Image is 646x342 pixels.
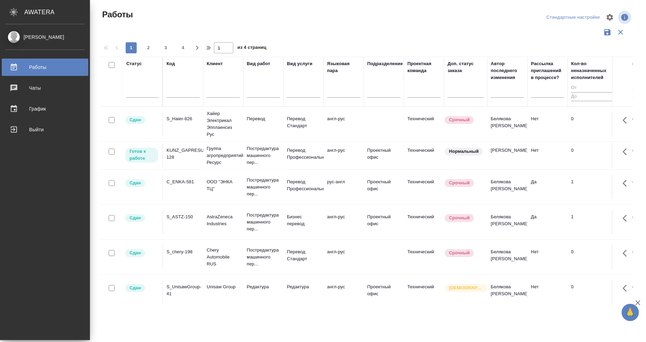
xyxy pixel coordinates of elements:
[619,245,635,262] button: Здесь прячутся важные кнопки
[247,283,280,290] p: Редактура
[287,213,320,227] p: Бизнес перевод
[487,143,528,168] td: [PERSON_NAME]
[449,148,479,155] p: Нормальный
[207,283,240,290] p: Unisaw Group
[364,210,404,234] td: Проектный офис
[2,100,88,117] a: График
[167,248,200,255] div: S_chery-198
[568,280,623,304] td: 0
[487,245,528,269] td: Белякова [PERSON_NAME]
[448,60,484,74] div: Доп. статус заказа
[125,178,159,188] div: Менеджер проверил работу исполнителя, передает ее на следующий этап
[287,248,320,262] p: Перевод Стандарт
[129,284,141,291] p: Сдан
[207,145,240,166] p: Группа агропредприятий Ресурс
[125,248,159,258] div: Менеджер проверил работу исполнителя, передает ее на следующий этап
[129,116,141,123] p: Сдан
[487,210,528,234] td: Белякова [PERSON_NAME]
[207,60,223,67] div: Клиент
[404,245,444,269] td: Технический
[287,60,313,67] div: Вид услуги
[619,175,635,192] button: Здесь прячутся важные кнопки
[407,60,441,74] div: Проектная команда
[167,213,200,220] div: S_ASTZ-150
[571,60,613,81] div: Кол-во неназначенных исполнителей
[404,112,444,136] td: Технический
[247,212,280,233] p: Постредактура машинного пер...
[247,115,280,122] p: Перевод
[571,92,620,101] input: До
[167,147,200,161] div: KUNZ_GAPRESURS-128
[327,60,360,74] div: Языковая пара
[449,116,470,123] p: Срочный
[528,245,568,269] td: Нет
[449,284,484,291] p: [DEMOGRAPHIC_DATA]
[545,12,602,23] div: split button
[125,147,159,163] div: Исполнитель может приступить к работе
[568,112,623,136] td: 0
[364,143,404,168] td: Проектный офис
[622,304,639,321] button: 🙏
[602,9,618,26] span: Настроить таблицу
[324,143,364,168] td: англ-рус
[126,60,142,67] div: Статус
[614,26,627,39] button: Сбросить фильтры
[568,175,623,199] td: 1
[125,115,159,125] div: Менеджер проверил работу исполнителя, передает ее на следующий этап
[5,124,85,135] div: Выйти
[129,148,154,162] p: Готов к работе
[129,179,141,186] p: Сдан
[287,283,320,290] p: Редактура
[449,179,470,186] p: Срочный
[324,112,364,136] td: англ-рус
[404,210,444,234] td: Технический
[487,112,528,136] td: Белякова [PERSON_NAME]
[571,84,620,93] input: От
[167,283,200,297] div: S_UnisawGroup-41
[143,44,154,51] span: 2
[287,147,320,161] p: Перевод Профессиональный
[487,280,528,304] td: Белякова [PERSON_NAME]
[619,143,635,160] button: Здесь прячутся важные кнопки
[618,11,633,24] span: Посмотреть информацию
[324,280,364,304] td: англ-рус
[125,213,159,223] div: Менеджер проверил работу исполнителя, передает ее на следующий этап
[5,104,85,114] div: График
[247,145,280,166] p: Постредактура машинного пер...
[167,115,200,122] div: S_Haier-826
[207,178,240,192] p: ООО "ЭНКА ТЦ"
[237,43,267,53] span: из 4 страниц
[125,283,159,293] div: Менеджер проверил работу исполнителя, передает ее на следующий этап
[625,305,636,320] span: 🙏
[5,33,85,41] div: [PERSON_NAME]
[404,143,444,168] td: Технический
[129,214,141,221] p: Сдан
[324,175,364,199] td: рус-англ
[2,59,88,76] a: Работы
[364,280,404,304] td: Проектный офис
[528,280,568,304] td: Нет
[207,213,240,227] p: AstraZeneca Industries
[619,210,635,227] button: Здесь прячутся важные кнопки
[528,210,568,234] td: Да
[531,60,564,81] div: Рассылка приглашений в процессе?
[568,143,623,168] td: 0
[100,9,133,20] span: Работы
[143,42,154,53] button: 2
[619,280,635,297] button: Здесь прячутся важные кнопки
[167,178,200,185] div: C_ENKA-581
[167,60,175,67] div: Код
[601,26,614,39] button: Сохранить фильтры
[528,143,568,168] td: Нет
[247,247,280,268] p: Постредактура машинного пер...
[247,177,280,198] p: Постредактура машинного пер...
[207,247,240,268] p: Chery Automobile RUS
[160,44,171,51] span: 3
[491,60,524,81] div: Автор последнего изменения
[287,178,320,192] p: Перевод Профессиональный
[129,249,141,256] p: Сдан
[487,175,528,199] td: Белякова [PERSON_NAME]
[2,79,88,97] a: Чаты
[568,245,623,269] td: 0
[619,112,635,129] button: Здесь прячутся важные кнопки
